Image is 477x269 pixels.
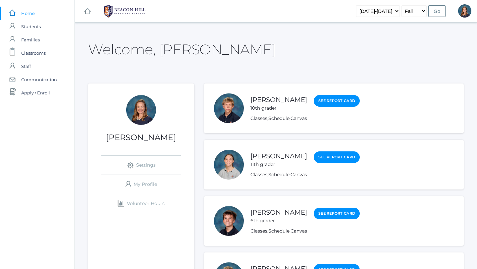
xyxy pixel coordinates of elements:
span: Classrooms [21,46,46,60]
span: Staff [21,60,31,73]
a: My Profile [101,175,181,194]
a: Classes [250,172,267,178]
div: 6th grader [250,217,307,224]
a: See Report Card [314,95,360,107]
div: Selah Bradley [214,150,244,180]
div: Micah Bradley [214,206,244,236]
a: See Report Card [314,208,360,219]
a: See Report Card [314,151,360,163]
div: Ellie Bradley [458,4,471,18]
div: , , [250,171,360,178]
div: Caleb Bradley [214,93,244,123]
span: Home [21,7,35,20]
span: Students [21,20,41,33]
a: Settings [101,156,181,175]
img: BHCALogos-05-308ed15e86a5a0abce9b8dd61676a3503ac9727e845dece92d48e8588c001991.png [100,3,149,20]
span: Apply / Enroll [21,86,50,99]
a: Canvas [291,228,307,234]
span: Communication [21,73,57,86]
span: Families [21,33,40,46]
a: [PERSON_NAME] [250,208,307,216]
div: , , [250,228,360,235]
h2: Welcome, [PERSON_NAME] [88,42,276,57]
a: Canvas [291,115,307,121]
h1: [PERSON_NAME] [88,133,194,142]
div: 10th grader [250,105,307,112]
a: [PERSON_NAME] [250,152,307,160]
a: Schedule [268,115,290,121]
input: Go [428,5,446,17]
a: Schedule [268,172,290,178]
a: Canvas [291,172,307,178]
a: Volunteer Hours [101,194,181,213]
div: , , [250,115,360,122]
div: Ellie Bradley [126,95,156,125]
a: [PERSON_NAME] [250,96,307,104]
div: 11th grader [250,161,307,168]
a: Classes [250,115,267,121]
a: Schedule [268,228,290,234]
a: Classes [250,228,267,234]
